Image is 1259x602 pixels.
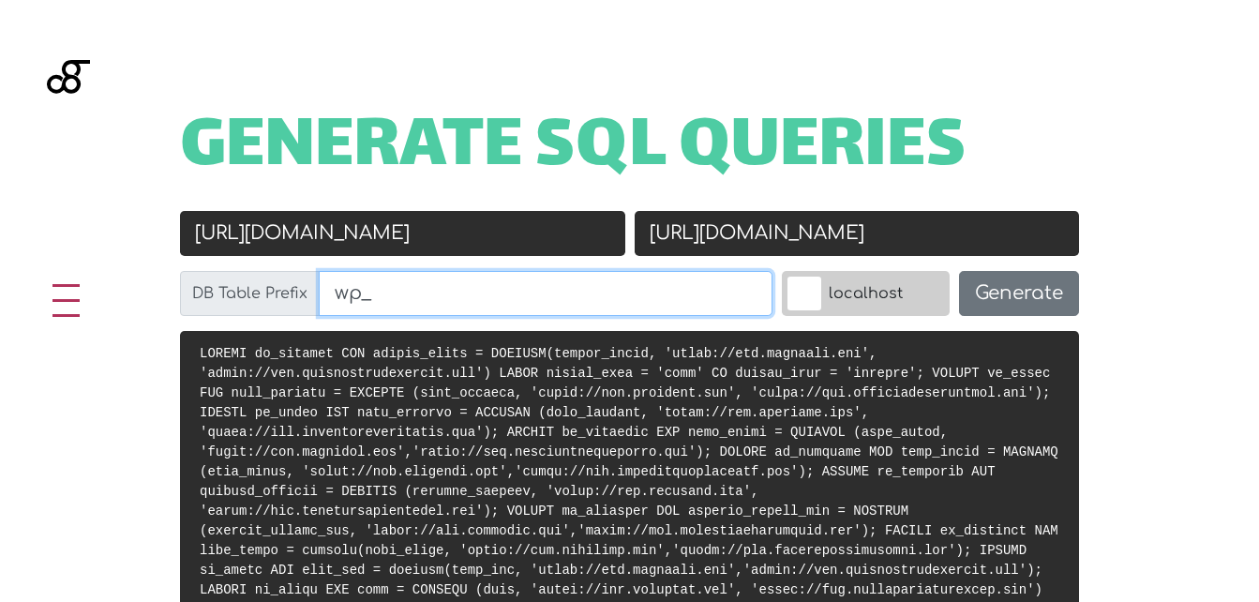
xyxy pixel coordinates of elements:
[319,271,772,316] input: wp_
[782,271,950,316] label: localhost
[959,271,1079,316] button: Generate
[47,60,90,201] img: Blackgate
[180,211,625,256] input: Old URL
[180,271,320,316] label: DB Table Prefix
[180,120,967,178] span: Generate SQL Queries
[635,211,1080,256] input: New URL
